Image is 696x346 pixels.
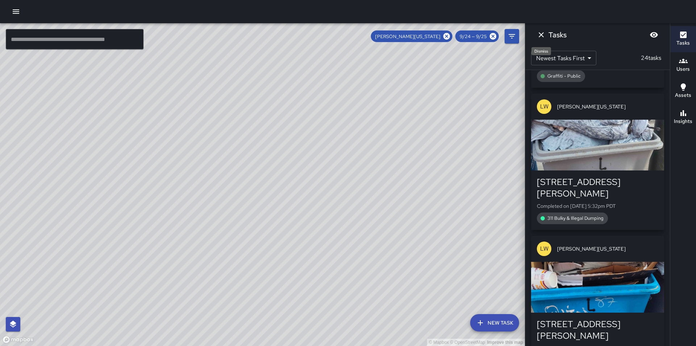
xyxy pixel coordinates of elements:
[670,26,696,52] button: Tasks
[670,52,696,78] button: Users
[537,176,658,199] div: [STREET_ADDRESS][PERSON_NAME]
[531,94,664,230] button: LW[PERSON_NAME][US_STATE][STREET_ADDRESS][PERSON_NAME]Completed on [DATE] 5:32pm PDT311 Bulky & I...
[537,202,658,210] p: Completed on [DATE] 5:32pm PDT
[548,29,567,41] h6: Tasks
[543,73,585,79] span: Graffiti - Public
[534,28,548,42] button: Dismiss
[557,245,658,252] span: [PERSON_NAME][US_STATE]
[371,33,445,40] span: [PERSON_NAME][US_STATE]
[670,78,696,104] button: Assets
[455,30,499,42] div: 9/24 — 9/25
[537,318,658,342] div: [STREET_ADDRESS][PERSON_NAME]
[540,102,548,111] p: LW
[674,118,692,125] h6: Insights
[557,103,658,110] span: [PERSON_NAME][US_STATE]
[647,28,661,42] button: Blur
[531,47,551,55] div: Dismiss
[676,65,690,73] h6: Users
[470,314,519,331] button: New Task
[670,104,696,131] button: Insights
[540,244,548,253] p: LW
[455,33,491,40] span: 9/24 — 9/25
[675,91,691,99] h6: Assets
[371,30,452,42] div: [PERSON_NAME][US_STATE]
[676,39,690,47] h6: Tasks
[543,215,608,221] span: 311 Bulky & Illegal Dumping
[531,51,596,65] div: Newest Tasks First
[638,54,664,62] p: 24 tasks
[505,29,519,44] button: Filters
